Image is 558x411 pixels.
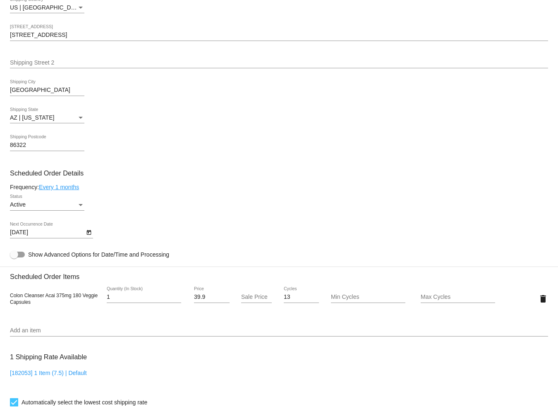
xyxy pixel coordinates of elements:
[331,294,405,300] input: Min Cycles
[84,228,93,236] button: Open calendar
[10,184,548,190] div: Frequency:
[107,294,181,300] input: Quantity (In Stock)
[22,397,147,407] span: Automatically select the lowest cost shipping rate
[10,114,54,121] span: AZ | [US_STATE]
[10,229,84,236] input: Next Occurrence Date
[10,202,84,208] mat-select: Status
[10,60,548,66] input: Shipping Street 2
[10,293,98,305] span: Colon Cleanser Acai 375mg 180 Veggie Capsules
[10,267,548,281] h3: Scheduled Order Items
[28,250,169,259] span: Show Advanced Options for Date/Time and Processing
[241,294,272,300] input: Sale Price
[10,4,83,11] span: US | [GEOGRAPHIC_DATA]
[538,294,548,304] mat-icon: delete
[10,370,87,376] a: [182053] 1 Item (7.5) | Default
[194,294,230,300] input: Price
[10,142,84,149] input: Shipping Postcode
[39,184,79,190] a: Every 1 months
[10,5,84,11] mat-select: Shipping Country
[10,115,84,121] mat-select: Shipping State
[10,327,548,334] input: Add an item
[284,294,319,300] input: Cycles
[10,201,26,208] span: Active
[10,348,87,366] h3: 1 Shipping Rate Available
[421,294,495,300] input: Max Cycles
[10,87,84,94] input: Shipping City
[10,32,548,38] input: Shipping Street 1
[10,169,548,177] h3: Scheduled Order Details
